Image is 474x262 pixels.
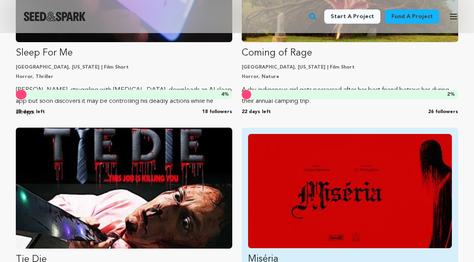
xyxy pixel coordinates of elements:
span: % [447,91,455,98]
span: % [221,91,229,98]
img: Seed&Spark Logo Dark Mode [24,12,86,21]
span: 26 followers [428,109,458,115]
p: [GEOGRAPHIC_DATA], [US_STATE] | Film Short [16,64,232,71]
span: 4 [221,92,224,97]
p: A shy indigenous girl gets possessed after her best friend betrays her during their annual campin... [242,85,458,107]
a: Start a project [324,9,380,24]
span: 22 days left [242,109,271,115]
p: [PERSON_NAME], struggling with [MEDICAL_DATA], downloads an AI sleep app but soon discovers it ma... [16,85,232,118]
a: Fund a project [385,9,439,24]
p: Horror, Thriller [16,74,232,80]
a: Seed&Spark Homepage [24,12,86,21]
span: 2 [447,92,450,97]
span: 18 followers [202,109,232,115]
p: Coming of Rage [242,47,458,59]
p: Sleep For Me [16,47,232,59]
p: [GEOGRAPHIC_DATA], [US_STATE] | Film Short [242,64,458,71]
p: Horror, Nature [242,74,458,80]
span: 38 days left [16,109,45,115]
